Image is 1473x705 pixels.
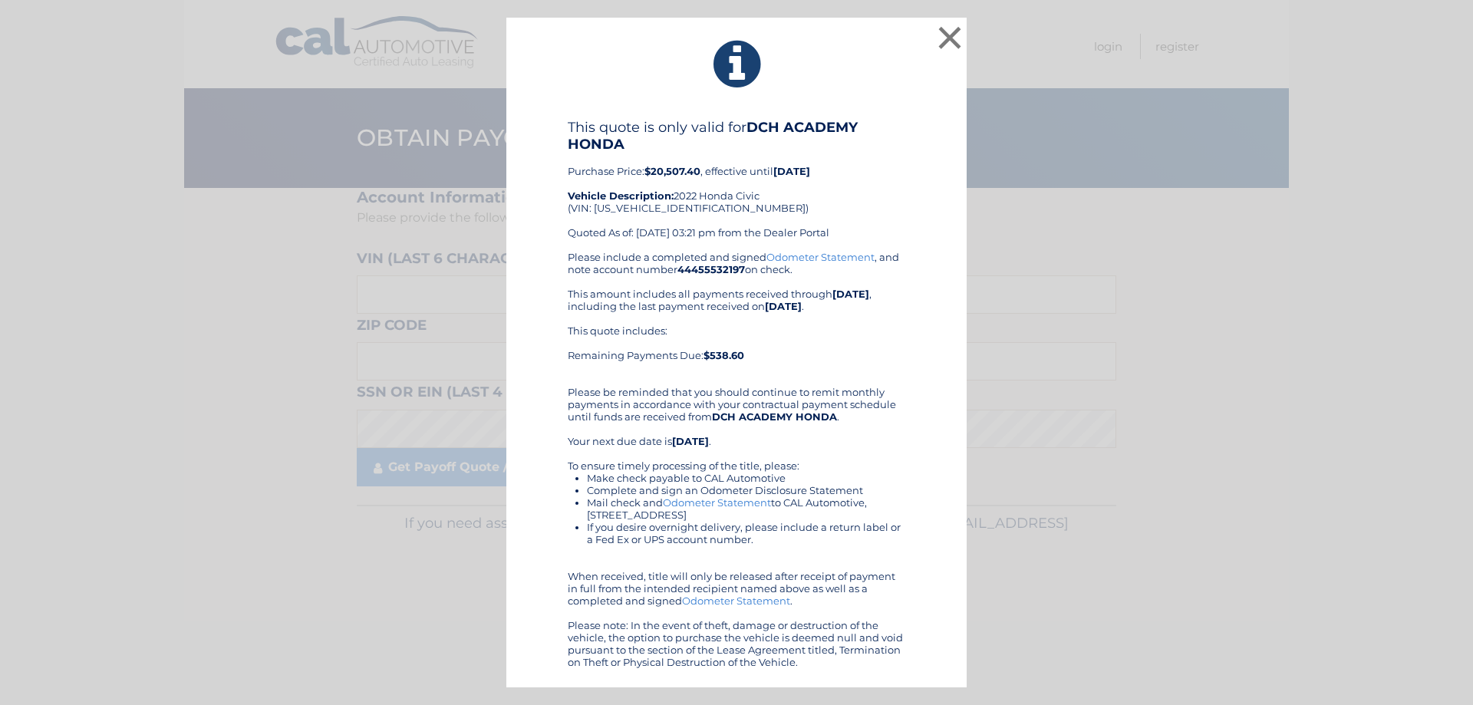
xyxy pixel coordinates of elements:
[568,119,905,251] div: Purchase Price: , effective until 2022 Honda Civic (VIN: [US_VEHICLE_IDENTIFICATION_NUMBER]) Quot...
[568,189,674,202] strong: Vehicle Description:
[644,165,700,177] b: $20,507.40
[712,410,837,423] b: DCH ACADEMY HONDA
[766,251,875,263] a: Odometer Statement
[568,251,905,668] div: Please include a completed and signed , and note account number on check. This amount includes al...
[568,324,905,374] div: This quote includes: Remaining Payments Due:
[765,300,802,312] b: [DATE]
[704,349,744,361] b: $538.60
[663,496,771,509] a: Odometer Statement
[587,472,905,484] li: Make check payable to CAL Automotive
[568,119,905,153] h4: This quote is only valid for
[587,484,905,496] li: Complete and sign an Odometer Disclosure Statement
[568,119,858,153] b: DCH ACADEMY HONDA
[587,496,905,521] li: Mail check and to CAL Automotive, [STREET_ADDRESS]
[672,435,709,447] b: [DATE]
[832,288,869,300] b: [DATE]
[587,521,905,545] li: If you desire overnight delivery, please include a return label or a Fed Ex or UPS account number.
[677,263,745,275] b: 44455532197
[682,595,790,607] a: Odometer Statement
[773,165,810,177] b: [DATE]
[934,22,965,53] button: ×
